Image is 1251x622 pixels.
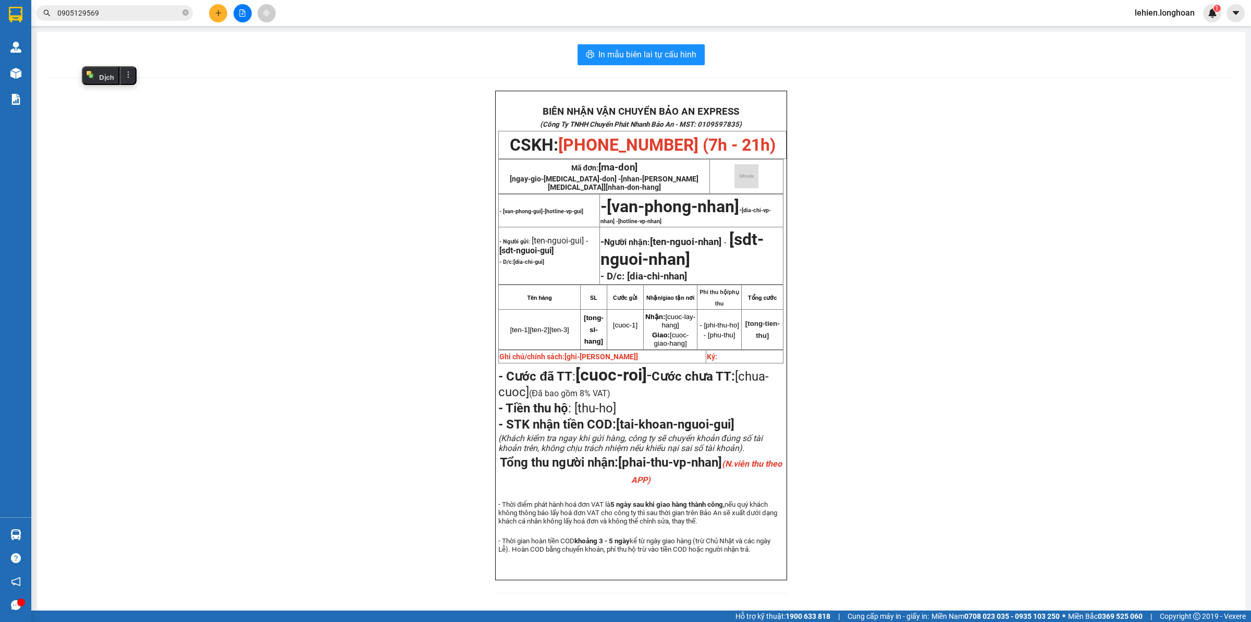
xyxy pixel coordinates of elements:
[10,68,21,79] img: warehouse-icon
[1193,613,1200,620] span: copyright
[499,352,638,361] strong: Ghi chú/chính sách:
[500,455,782,486] span: Tổng thu người nhận:
[574,537,630,545] strong: khoảng 3 - 5 ngày
[598,48,696,61] span: In mẫu biên lai tự cấu hình
[510,326,530,334] span: [ten-1]
[571,401,616,416] span: [thu-ho]
[600,236,721,248] strong: -
[645,313,665,321] strong: Nhận:
[1126,6,1203,19] span: lehien.longhoan
[627,271,687,282] strong: [dia-chi-nhan]
[848,611,929,622] span: Cung cấp máy in - giấy in:
[735,611,830,622] span: Hỗ trợ kỹ thuật:
[545,208,583,215] span: [hotline-vp-gui]
[748,295,777,301] strong: Tổng cước
[598,162,637,173] span: [ma-don]
[549,326,569,334] span: [ten-3]
[527,295,551,301] strong: Tên hàng
[1068,611,1143,622] span: Miền Bắc
[613,295,637,301] strong: Cước gửi
[786,612,830,620] strong: 1900 633 818
[600,206,771,225] span: -
[700,321,739,329] span: - [phi-thu-ho]
[499,246,554,255] span: [sdt-nguoi-gui]
[645,313,695,329] span: [cuoc-lay-hang]
[600,271,624,282] strong: - D/c:
[257,4,276,22] button: aim
[1098,612,1143,620] strong: 0369 525 060
[558,135,776,155] span: [PHONE_NUMBER] (7h - 21h)
[234,4,252,22] button: file-add
[616,417,734,432] span: [tai-khoan-nguoi-gui]
[498,401,616,416] span: :
[652,331,689,347] span: [cuoc-giao-hang]
[600,197,607,216] span: -
[565,352,638,361] span: [ghi-[PERSON_NAME]]
[571,164,638,172] span: Mã đơn:
[1150,611,1152,622] span: |
[586,50,594,60] span: printer
[498,433,763,453] span: (Khách kiểm tra ngay khi gửi hàng, công ty sẽ chuyển khoản đúng số tài khoản trên, không chịu trá...
[838,611,840,622] span: |
[498,401,568,416] strong: - Tiền thu hộ
[1062,614,1065,618] span: ⚪️
[578,44,705,65] button: printerIn mẫu biên lai tự cấu hình
[263,9,270,17] span: aim
[499,259,544,265] strong: - D/c:
[584,314,604,346] span: [tong-sl-hang]
[499,238,530,245] strong: - Người gửi:
[721,237,729,247] span: -
[10,529,21,540] img: warehouse-icon
[498,369,572,384] strong: - Cước đã TT
[734,164,758,188] img: qr-code
[964,612,1060,620] strong: 0708 023 035 - 0935 103 250
[10,94,21,105] img: solution-icon
[931,611,1060,622] span: Miền Nam
[499,236,588,255] span: [ten-nguoi-gui] -
[604,237,721,247] span: Người nhận:
[1213,5,1221,12] sup: 1
[646,295,694,301] strong: Nhận/giao tận nơi
[590,295,597,301] strong: SL
[498,417,734,432] span: - STK nhận tiền COD:
[707,352,717,361] strong: Ký:
[215,9,222,17] span: plus
[43,9,51,17] span: search
[530,326,549,334] span: [ten-2]
[613,321,637,329] span: [cuoc-1]
[9,7,22,22] img: logo-vxr
[548,175,699,191] span: [nhan-[PERSON_NAME][MEDICAL_DATA]]
[540,120,742,128] strong: (Công Ty TNHH Chuyển Phát Nhanh Bảo An - MST: 0109597835)
[498,537,770,553] span: - Thời gian hoàn tiền COD kể từ ngày giao hàng (trừ Chủ Nhật và các ngày Lễ). Hoàn COD bằng chuyể...
[1208,8,1217,18] img: icon-new-feature
[10,42,21,53] img: warehouse-icon
[57,7,180,19] input: Tìm tên, số ĐT hoặc mã đơn
[510,135,776,155] span: CSKH:
[607,197,739,216] span: [van-phong-nhan]
[498,369,652,384] span: :
[1215,5,1219,12] span: 1
[704,331,735,339] span: - [phu-thu]
[543,106,739,117] strong: BIÊN NHẬN VẬN CHUYỂN BẢO AN EXPRESS
[513,259,544,265] span: [dia-chi-gui]
[650,236,721,248] span: [ten-nguoi-nhan]
[1231,8,1241,18] span: caret-down
[209,4,227,22] button: plus
[182,8,189,18] span: close-circle
[652,331,670,339] strong: Giao:
[1227,4,1245,22] button: caret-down
[498,501,777,525] span: - Thời điểm phát hành hoá đơn VAT là nếu quý khách không thông báo lấy hoá đơn VAT cho công ty th...
[11,577,21,587] span: notification
[700,289,739,307] strong: Phí thu hộ/phụ thu
[499,208,583,215] span: - [van-phong-gui]-
[575,365,652,385] span: -
[529,388,610,398] span: (Đã bao gồm 8% VAT)
[182,9,189,16] span: close-circle
[606,183,661,191] span: [nhan-don-hang]
[618,218,661,225] span: [hotline-vp-nhan]
[11,600,21,610] span: message
[745,320,780,339] span: [tong-tien-thu]
[510,175,698,191] span: [ngay-gio-[MEDICAL_DATA]-don] -
[600,229,764,269] span: [sdt-nguoi-nhan]
[575,365,647,385] strong: [cuoc-roi]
